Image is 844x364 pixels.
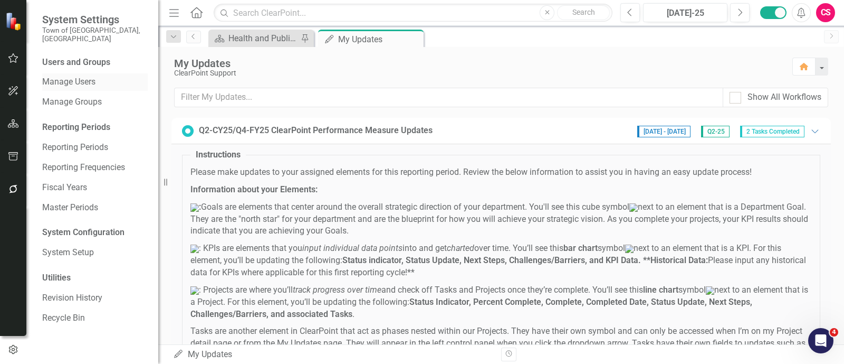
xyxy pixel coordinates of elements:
[706,286,714,295] img: mceclip1%20v2.png
[643,3,727,22] button: [DATE]-25
[190,245,199,253] img: mceclip2%20v2.png
[625,245,634,253] img: mceclip3%20v2.png
[190,242,812,279] p: : KPIs are elements that you into and get over time. You’ll see this symbol next to an element th...
[211,32,298,45] a: Health and Public Safety
[190,203,199,212] img: mceclip5.png
[42,247,148,259] a: System Setup
[42,26,148,43] small: Town of [GEOGRAPHIC_DATA], [GEOGRAPHIC_DATA]
[42,202,148,214] a: Master Periods
[643,285,678,295] strong: line chart
[174,58,782,69] div: My Updates
[816,3,835,22] button: CS
[293,285,381,295] em: track progress over time
[190,325,812,362] p: Tasks are another element in ClearPoint that act as phases nested within our Projects. They have ...
[42,312,148,324] a: Recycle Bin
[808,328,833,353] iframe: Intercom live chat
[5,12,24,31] img: ClearPoint Strategy
[557,5,610,20] button: Search
[447,243,474,253] em: charted
[228,32,298,45] div: Health and Public Safety
[42,162,148,174] a: Reporting Frequencies
[830,328,838,337] span: 4
[42,142,148,154] a: Reporting Periods
[701,126,730,137] span: Q2-25
[338,33,421,46] div: My Updates
[190,284,812,321] p: : Projects are where you’ll and check off Tasks and Projects once they’re complete. You’ll see th...
[174,88,723,107] input: Filter My Updates...
[214,4,612,22] input: Search ClearPoint...
[190,166,812,179] p: Please make updates to your assigned elements for this reporting period. Review the below informa...
[302,243,402,253] em: input individual data points
[190,202,201,212] strong: :
[42,57,148,69] div: Users and Groups
[190,184,318,194] strong: Information about your Elements:
[42,227,148,239] div: System Configuration
[637,126,690,137] span: [DATE] - [DATE]
[42,13,148,26] span: System Settings
[563,243,598,253] strong: bar chart
[42,272,148,284] div: Utilities
[42,292,148,304] a: Revision History
[740,126,804,137] span: 2 Tasks Completed
[42,96,148,108] a: Manage Groups
[190,201,812,238] p: Goals are elements that center around the overall strategic direction of your department. You'll ...
[629,203,638,212] img: mceclip7.png
[42,76,148,88] a: Manage Users
[190,286,199,295] img: mceclip0%20v3.png
[747,91,821,104] div: Show All Workflows
[42,122,148,134] div: Reporting Periods
[342,255,708,265] strong: Status indicator, Status Update, Next Steps, Challenges/Barriers, and KPI Data. **Historical Data:
[572,8,595,16] span: Search
[190,149,246,161] legend: Instructions
[647,7,724,20] div: [DATE]-25
[174,69,782,77] div: ClearPoint Support
[190,297,752,319] strong: Status Indicator, Percent Complete, Complete, Completed Date, Status Update, Next Steps, Challeng...
[199,125,433,137] div: Q2-CY25/Q4-FY25 ClearPoint Performance Measure Updates
[42,182,148,194] a: Fiscal Years
[173,349,493,361] div: My Updates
